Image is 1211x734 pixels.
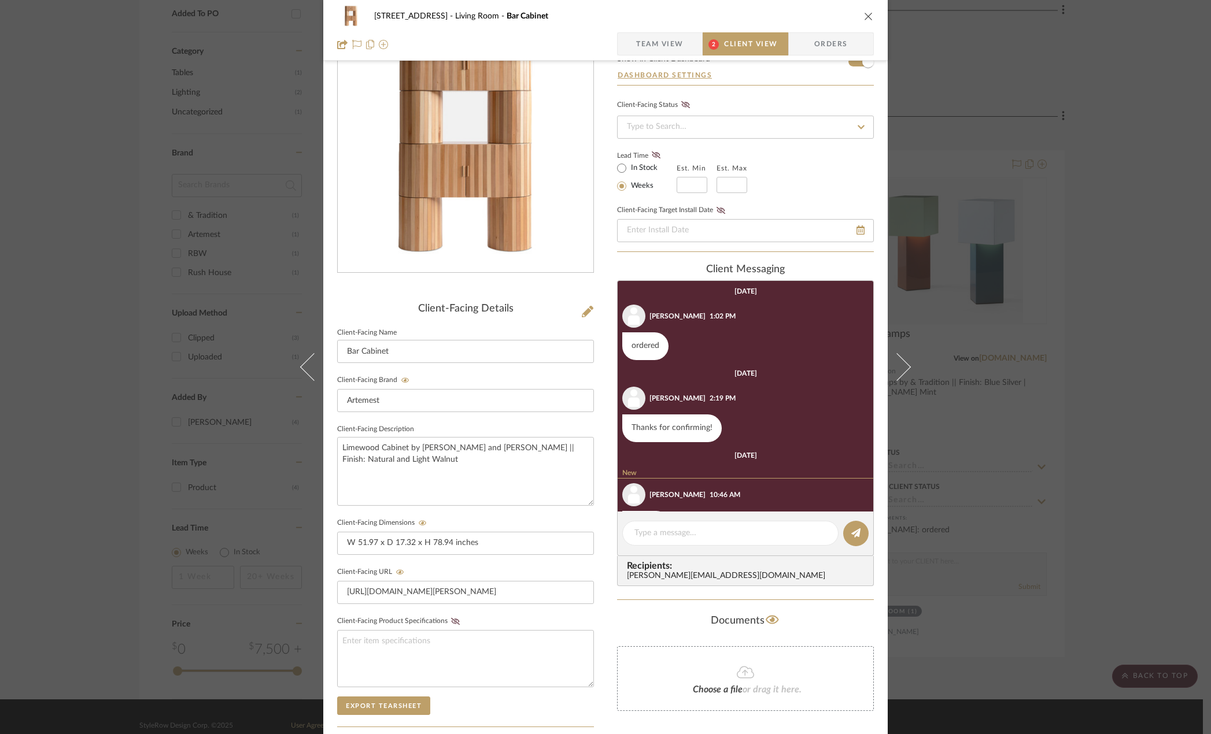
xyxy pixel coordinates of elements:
[337,5,365,28] img: b2e70314-7b89-42f7-980b-1b4cf5ab8ab7_48x40.jpg
[617,219,874,242] input: Enter Install Date
[617,264,874,276] div: client Messaging
[629,181,654,191] label: Weeks
[708,39,719,50] span: 2
[618,469,878,479] div: New
[636,32,684,55] span: Team View
[734,287,757,295] div: [DATE]
[724,32,777,55] span: Client View
[863,11,874,21] button: close
[337,568,408,576] label: Client-Facing URL
[649,393,706,403] div: [PERSON_NAME]
[617,116,874,139] input: Type to Search…
[337,389,594,412] input: Enter Client-Facing Brand
[713,206,729,214] button: Client-Facing Target Install Date
[617,150,677,161] label: Lead Time
[397,376,413,384] button: Client-Facing Brand
[617,206,729,214] label: Client-Facing Target Install Date
[617,70,712,80] button: Dashboard Settings
[337,340,594,363] input: Enter Client-Facing Item Name
[337,617,463,625] label: Client-Facing Product Specifications
[337,519,430,527] label: Client-Facing Dimensions
[734,451,757,459] div: [DATE]
[622,414,722,442] div: Thanks for confirming!
[415,519,430,527] button: Client-Facing Dimensions
[622,483,645,506] img: user_avatar.png
[338,22,593,273] div: 0
[734,369,757,377] div: [DATE]
[622,511,670,539] div: recieved
[627,561,869,571] span: Recipients:
[337,330,397,336] label: Client-Facing Name
[710,311,736,321] div: 1:02 PM
[802,32,861,55] span: Orders
[374,12,455,20] span: [STREET_ADDRESS]
[337,532,594,555] input: Enter item dimensions
[710,393,736,403] div: 2:19 PM
[743,685,802,694] span: or drag it here.
[622,387,645,410] img: user_avatar.png
[337,303,594,316] div: Client-Facing Details
[448,617,463,625] button: Client-Facing Product Specifications
[337,427,414,432] label: Client-Facing Description
[649,490,706,500] div: [PERSON_NAME]
[627,572,869,581] div: [PERSON_NAME][EMAIL_ADDRESS][DOMAIN_NAME]
[622,305,645,328] img: user_avatar.png
[340,22,591,273] img: b2e70314-7b89-42f7-980b-1b4cf5ab8ab7_436x436.jpg
[648,150,664,161] button: Lead Time
[649,311,706,321] div: [PERSON_NAME]
[622,332,669,360] div: ordered
[337,581,594,604] input: Enter item URL
[617,161,677,193] mat-radio-group: Select item type
[507,12,548,20] span: Bar Cabinet
[392,568,408,576] button: Client-Facing URL
[337,696,430,715] button: Export Tearsheet
[710,490,740,500] div: 10:46 AM
[717,164,747,172] label: Est. Max
[617,99,693,111] div: Client-Facing Status
[455,12,507,20] span: Living Room
[629,163,658,173] label: In Stock
[337,376,413,384] label: Client-Facing Brand
[693,685,743,694] span: Choose a file
[677,164,706,172] label: Est. Min
[617,611,874,630] div: Documents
